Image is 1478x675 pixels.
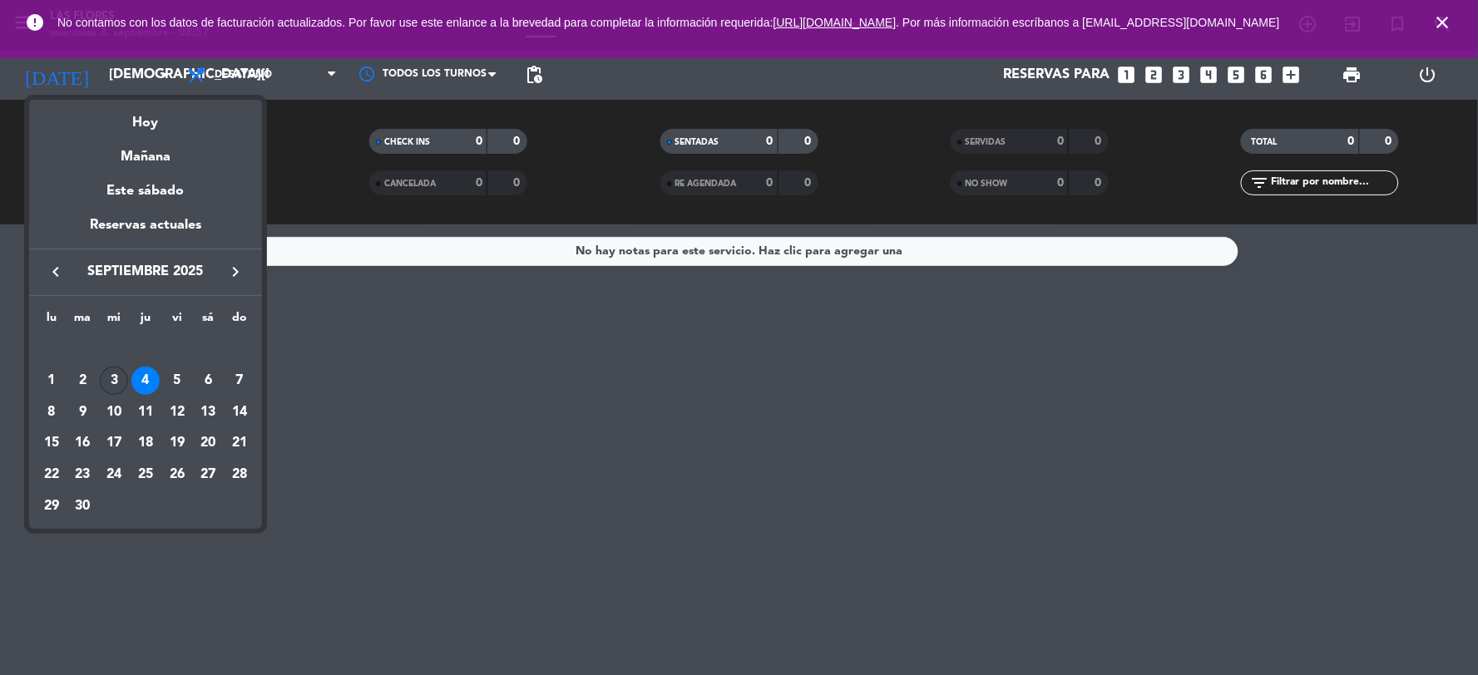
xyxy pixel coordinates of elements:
[220,261,250,283] button: keyboard_arrow_right
[67,365,99,397] td: 2 de septiembre de 2025
[69,398,97,426] div: 9
[193,459,225,490] td: 27 de septiembre de 2025
[225,429,254,457] div: 21
[130,308,161,334] th: jueves
[36,333,255,365] td: SEP.
[46,262,66,282] i: keyboard_arrow_left
[41,261,71,283] button: keyboard_arrow_left
[69,367,97,395] div: 2
[36,308,67,334] th: lunes
[37,429,66,457] div: 15
[29,214,262,249] div: Reservas actuales
[194,398,222,426] div: 13
[67,397,99,428] td: 9 de septiembre de 2025
[193,427,225,459] td: 20 de septiembre de 2025
[100,367,128,395] div: 3
[36,427,67,459] td: 15 de septiembre de 2025
[71,261,220,283] span: septiembre 2025
[100,461,128,489] div: 24
[193,365,225,397] td: 6 de septiembre de 2025
[194,461,222,489] div: 27
[161,308,193,334] th: viernes
[163,461,191,489] div: 26
[69,429,97,457] div: 16
[224,427,255,459] td: 21 de septiembre de 2025
[225,262,245,282] i: keyboard_arrow_right
[67,490,99,522] td: 30 de septiembre de 2025
[131,367,160,395] div: 4
[69,492,97,520] div: 30
[130,365,161,397] td: 4 de septiembre de 2025
[29,100,262,134] div: Hoy
[225,398,254,426] div: 14
[131,429,160,457] div: 18
[29,134,262,168] div: Mañana
[29,168,262,214] div: Este sábado
[130,397,161,428] td: 11 de septiembre de 2025
[193,397,225,428] td: 13 de septiembre de 2025
[36,365,67,397] td: 1 de septiembre de 2025
[100,429,128,457] div: 17
[224,365,255,397] td: 7 de septiembre de 2025
[98,427,130,459] td: 17 de septiembre de 2025
[161,365,193,397] td: 5 de septiembre de 2025
[67,427,99,459] td: 16 de septiembre de 2025
[161,459,193,490] td: 26 de septiembre de 2025
[224,459,255,490] td: 28 de septiembre de 2025
[37,398,66,426] div: 8
[131,398,160,426] div: 11
[98,365,130,397] td: 3 de septiembre de 2025
[36,459,67,490] td: 22 de septiembre de 2025
[69,461,97,489] div: 23
[161,397,193,428] td: 12 de septiembre de 2025
[225,367,254,395] div: 7
[163,367,191,395] div: 5
[194,367,222,395] div: 6
[130,427,161,459] td: 18 de septiembre de 2025
[37,367,66,395] div: 1
[36,490,67,522] td: 29 de septiembre de 2025
[163,398,191,426] div: 12
[225,461,254,489] div: 28
[37,461,66,489] div: 22
[131,461,160,489] div: 25
[67,459,99,490] td: 23 de septiembre de 2025
[98,459,130,490] td: 24 de septiembre de 2025
[130,459,161,490] td: 25 de septiembre de 2025
[224,397,255,428] td: 14 de septiembre de 2025
[36,397,67,428] td: 8 de septiembre de 2025
[163,429,191,457] div: 19
[224,308,255,334] th: domingo
[100,398,128,426] div: 10
[194,429,222,457] div: 20
[193,308,225,334] th: sábado
[67,308,99,334] th: martes
[98,308,130,334] th: miércoles
[37,492,66,520] div: 29
[161,427,193,459] td: 19 de septiembre de 2025
[98,397,130,428] td: 10 de septiembre de 2025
